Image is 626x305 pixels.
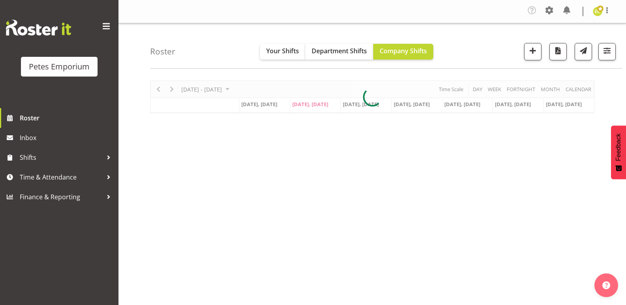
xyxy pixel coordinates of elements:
img: emma-croft7499.jpg [593,7,602,16]
button: Your Shifts [260,44,305,60]
span: Roster [20,112,115,124]
button: Filter Shifts [598,43,616,60]
span: Shifts [20,152,103,163]
img: help-xxl-2.png [602,281,610,289]
span: Time & Attendance [20,171,103,183]
img: Rosterit website logo [6,20,71,36]
button: Feedback - Show survey [611,125,626,179]
span: Department Shifts [312,47,367,55]
span: Your Shifts [266,47,299,55]
h4: Roster [150,47,175,56]
span: Feedback [615,133,622,161]
button: Add a new shift [524,43,541,60]
button: Send a list of all shifts for the selected filtered period to all rostered employees. [575,43,592,60]
span: Finance & Reporting [20,191,103,203]
span: Company Shifts [380,47,427,55]
button: Download a PDF of the roster according to the set date range. [549,43,567,60]
div: Petes Emporium [29,61,90,73]
button: Department Shifts [305,44,373,60]
button: Company Shifts [373,44,433,60]
span: Inbox [20,132,115,144]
